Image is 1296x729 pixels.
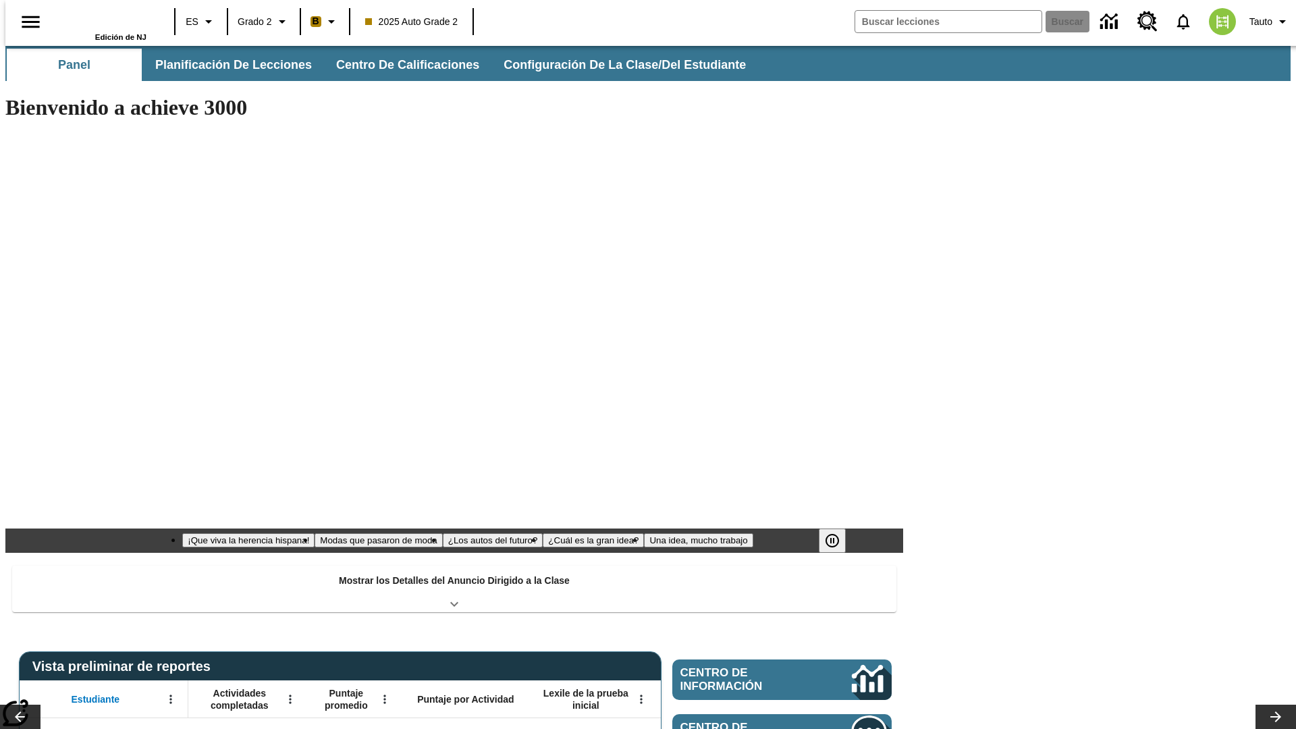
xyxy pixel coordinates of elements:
span: Centro de información [680,666,807,693]
span: Estudiante [72,693,120,705]
button: Diapositiva 4 ¿Cuál es la gran idea? [543,533,644,547]
span: Grado 2 [238,15,272,29]
span: 2025 Auto Grade 2 [365,15,458,29]
button: Perfil/Configuración [1244,9,1296,34]
div: Subbarra de navegación [5,49,758,81]
button: Panel [7,49,142,81]
span: Puntaje por Actividad [417,693,514,705]
div: Pausar [819,529,859,553]
span: Puntaje promedio [314,687,379,711]
p: Mostrar los Detalles del Anuncio Dirigido a la Clase [339,574,570,588]
span: Edición de NJ [95,33,146,41]
span: Lexile de la prueba inicial [537,687,635,711]
span: B [313,13,319,30]
button: Centro de calificaciones [325,49,490,81]
a: Portada [59,6,146,33]
a: Notificaciones [1166,4,1201,39]
span: Actividades completadas [195,687,284,711]
span: Panel [58,57,90,73]
button: Boost El color de la clase es anaranjado claro. Cambiar el color de la clase. [305,9,345,34]
button: Carrusel de lecciones, seguir [1255,705,1296,729]
span: ES [186,15,198,29]
span: Planificación de lecciones [155,57,312,73]
button: Abrir menú [280,689,300,709]
span: Vista preliminar de reportes [32,659,217,674]
button: Grado: Grado 2, Elige un grado [232,9,296,34]
a: Centro de información [1092,3,1129,40]
button: Diapositiva 1 ¡Que viva la herencia hispana! [182,533,315,547]
a: Centro de recursos, Se abrirá en una pestaña nueva. [1129,3,1166,40]
button: Configuración de la clase/del estudiante [493,49,757,81]
button: Abrir el menú lateral [11,2,51,42]
span: Tauto [1249,15,1272,29]
button: Planificación de lecciones [144,49,323,81]
img: avatar image [1209,8,1236,35]
button: Diapositiva 3 ¿Los autos del futuro? [443,533,543,547]
span: Centro de calificaciones [336,57,479,73]
button: Abrir menú [375,689,395,709]
button: Pausar [819,529,846,553]
h1: Bienvenido a achieve 3000 [5,95,903,120]
button: Diapositiva 5 Una idea, mucho trabajo [644,533,753,547]
button: Escoja un nuevo avatar [1201,4,1244,39]
input: Buscar campo [855,11,1042,32]
span: Configuración de la clase/del estudiante [504,57,746,73]
button: Diapositiva 2 Modas que pasaron de moda [315,533,442,547]
div: Subbarra de navegación [5,46,1291,81]
button: Lenguaje: ES, Selecciona un idioma [180,9,223,34]
a: Centro de información [672,659,892,700]
button: Abrir menú [631,689,651,709]
button: Abrir menú [161,689,181,709]
div: Portada [59,5,146,41]
div: Mostrar los Detalles del Anuncio Dirigido a la Clase [12,566,896,612]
